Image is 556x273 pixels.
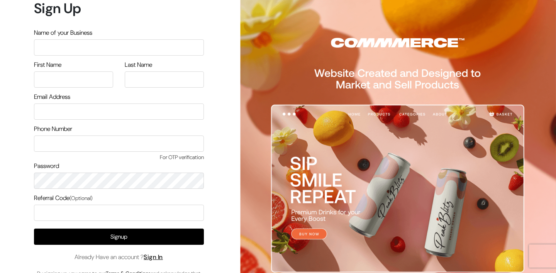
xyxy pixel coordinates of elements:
[34,92,70,102] label: Email Address
[34,28,92,37] label: Name of your Business
[75,253,163,262] span: Already Have an account ?
[34,229,204,245] button: Signup
[34,153,204,161] span: For OTP verification
[34,193,93,203] label: Referral Code
[125,60,152,70] label: Last Name
[144,253,163,261] a: Sign In
[34,124,72,134] label: Phone Number
[34,161,59,171] label: Password
[69,195,93,202] span: (Optional)
[34,60,61,70] label: First Name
